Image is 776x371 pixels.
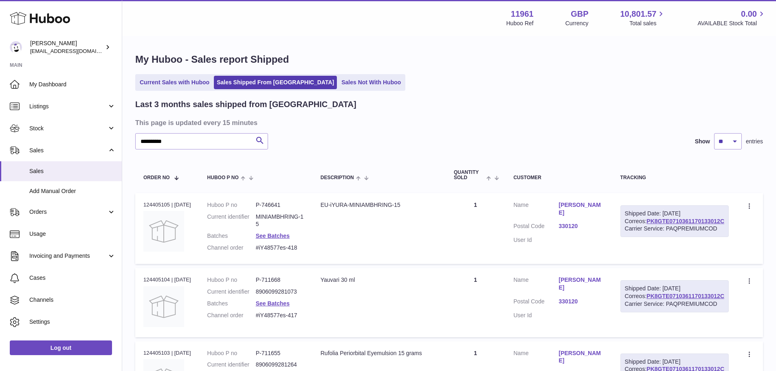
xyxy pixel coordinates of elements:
[10,340,112,355] a: Log out
[29,318,116,326] span: Settings
[256,349,304,357] dd: P-711655
[207,276,256,284] dt: Huboo P no
[207,300,256,307] dt: Batches
[30,40,103,55] div: [PERSON_NAME]
[513,276,558,294] dt: Name
[321,175,354,180] span: Description
[256,244,304,252] dd: #iY48577es-418
[29,274,116,282] span: Cases
[256,276,304,284] dd: P-711668
[256,201,304,209] dd: P-746641
[697,20,766,27] span: AVAILABLE Stock Total
[513,298,558,307] dt: Postal Code
[207,244,256,252] dt: Channel order
[29,167,116,175] span: Sales
[559,201,604,217] a: [PERSON_NAME]
[29,125,107,132] span: Stock
[620,175,729,180] div: Tracking
[625,225,724,233] div: Carrier Service: PAQPREMIUMCOD
[207,213,256,228] dt: Current identifier
[620,9,656,20] span: 10,801.57
[143,175,170,180] span: Order No
[29,208,107,216] span: Orders
[513,236,558,244] dt: User Id
[559,276,604,292] a: [PERSON_NAME]
[207,201,256,209] dt: Huboo P no
[207,175,239,180] span: Huboo P no
[646,293,724,299] a: PK8GTE0710361170133012C
[135,99,356,110] h2: Last 3 months sales shipped from [GEOGRAPHIC_DATA]
[256,288,304,296] dd: 8906099281073
[30,48,120,54] span: [EMAIL_ADDRESS][DOMAIN_NAME]
[339,76,404,89] a: Sales Not With Huboo
[625,300,724,308] div: Carrier Service: PAQPREMIUMCOD
[446,268,506,337] td: 1
[321,349,437,357] div: Rufolia Periorbital Eyemulsion 15 grams
[135,118,761,127] h3: This page is updated every 15 minutes
[256,233,290,239] a: See Batches
[697,9,766,27] a: 0.00 AVAILABLE Stock Total
[695,138,710,145] label: Show
[746,138,763,145] span: entries
[143,211,184,252] img: no-photo.jpg
[143,286,184,327] img: no-photo.jpg
[29,230,116,238] span: Usage
[256,361,304,369] dd: 8906099281264
[321,201,437,209] div: EU-iYURA-MINIAMBHRING-15
[143,349,191,357] div: 124405103 | [DATE]
[29,252,107,260] span: Invoicing and Payments
[207,349,256,357] dt: Huboo P no
[513,222,558,232] dt: Postal Code
[29,147,107,154] span: Sales
[741,9,757,20] span: 0.00
[29,296,116,304] span: Channels
[256,213,304,228] dd: MINIAMBHRING-15
[137,76,212,89] a: Current Sales with Huboo
[143,201,191,209] div: 124405105 | [DATE]
[565,20,589,27] div: Currency
[511,9,534,20] strong: 11961
[446,193,506,264] td: 1
[629,20,666,27] span: Total sales
[625,210,724,217] div: Shipped Date: [DATE]
[646,218,724,224] a: PK8GTE0710361170133012C
[559,298,604,305] a: 330120
[513,349,558,367] dt: Name
[625,358,724,366] div: Shipped Date: [DATE]
[207,361,256,369] dt: Current identifier
[321,276,437,284] div: Yauvari 30 ml
[620,280,729,312] div: Correos:
[256,300,290,307] a: See Batches
[559,349,604,365] a: [PERSON_NAME]
[513,201,558,219] dt: Name
[256,312,304,319] dd: #iY48577es-417
[620,205,729,237] div: Correos:
[207,232,256,240] dt: Batches
[143,276,191,283] div: 124405104 | [DATE]
[513,312,558,319] dt: User Id
[625,285,724,292] div: Shipped Date: [DATE]
[620,9,666,27] a: 10,801.57 Total sales
[559,222,604,230] a: 330120
[29,187,116,195] span: Add Manual Order
[135,53,763,66] h1: My Huboo - Sales report Shipped
[214,76,337,89] a: Sales Shipped From [GEOGRAPHIC_DATA]
[454,170,484,180] span: Quantity Sold
[513,175,604,180] div: Customer
[571,9,588,20] strong: GBP
[207,312,256,319] dt: Channel order
[29,103,107,110] span: Listings
[29,81,116,88] span: My Dashboard
[506,20,534,27] div: Huboo Ref
[207,288,256,296] dt: Current identifier
[10,41,22,53] img: internalAdmin-11961@internal.huboo.com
